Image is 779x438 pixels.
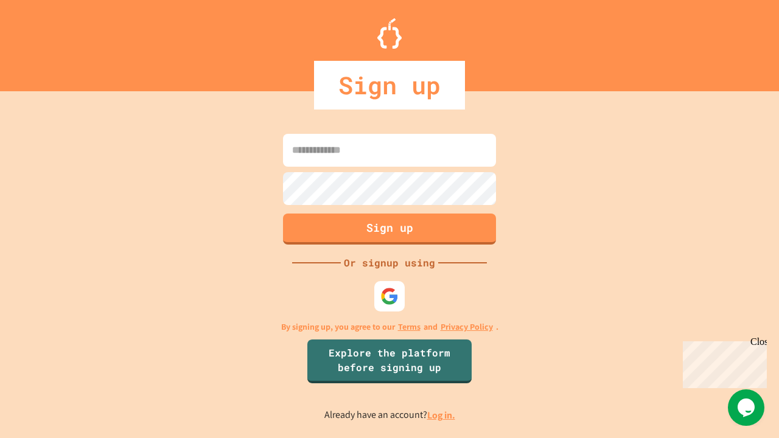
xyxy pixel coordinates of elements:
[5,5,84,77] div: Chat with us now!Close
[377,18,402,49] img: Logo.svg
[283,214,496,245] button: Sign up
[427,409,455,422] a: Log in.
[678,336,767,388] iframe: chat widget
[441,321,493,333] a: Privacy Policy
[281,321,498,333] p: By signing up, you agree to our and .
[398,321,421,333] a: Terms
[341,255,438,270] div: Or signup using
[314,61,465,109] div: Sign up
[728,389,767,426] iframe: chat widget
[380,287,399,305] img: google-icon.svg
[307,339,472,383] a: Explore the platform before signing up
[324,408,455,423] p: Already have an account?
